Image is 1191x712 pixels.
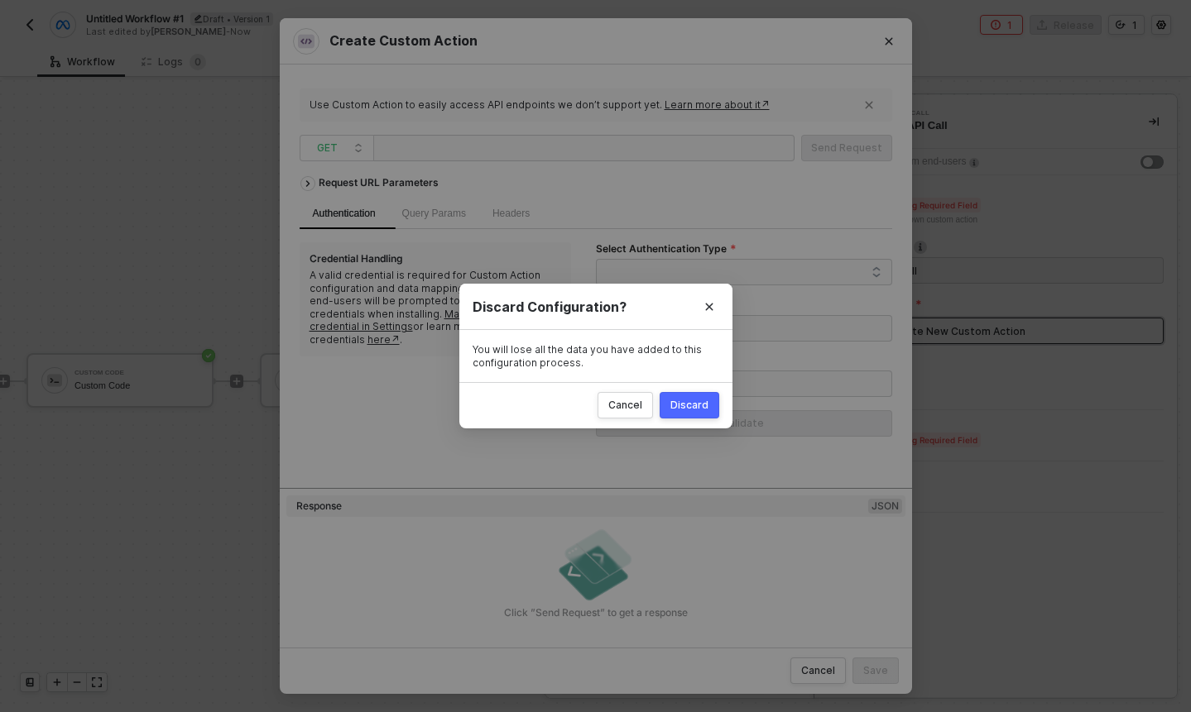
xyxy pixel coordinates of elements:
button: Send Request [801,135,892,161]
div: Cancel [608,399,642,412]
img: empty-state-send-request [555,523,637,606]
div: A valid credential is required for Custom Action configuration and data mapping purposes. Your en... [310,269,561,346]
button: Close [686,284,732,330]
span: icon-close [864,100,874,110]
div: Request URL Parameters [310,168,447,198]
label: Select Authentication Type [596,242,737,256]
button: Close [866,18,912,65]
input: User [596,315,892,342]
div: Click ”Send Request” to get a response [286,606,905,619]
div: Response [296,499,342,513]
a: Learn more about it↗ [665,98,770,111]
div: Discard Configuration? [473,298,719,315]
input: Password [596,370,892,397]
a: here↗ [367,333,400,346]
div: Create Custom Action [293,28,899,55]
span: icon-arrow-right [301,181,315,188]
span: Headers [492,208,530,219]
button: Cancel [790,657,846,684]
div: Use Custom Action to easily access API endpoints we don’t support yet. [310,98,857,112]
div: Cancel [801,664,835,677]
button: Validate [596,410,892,437]
button: Discard [660,392,719,418]
button: Save [852,657,899,684]
span: JSON [868,499,902,514]
div: Credential Handling [310,252,403,265]
div: You will lose all the data you have added to this configuration process. [473,343,719,369]
span: Query Params [402,208,466,219]
button: Cancel [598,392,653,418]
span: GET [317,136,363,160]
div: Authentication [313,206,376,222]
a: Manage your existing credential in Settings [310,308,550,333]
img: integration-icon [298,33,315,50]
div: Discard [670,399,708,412]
